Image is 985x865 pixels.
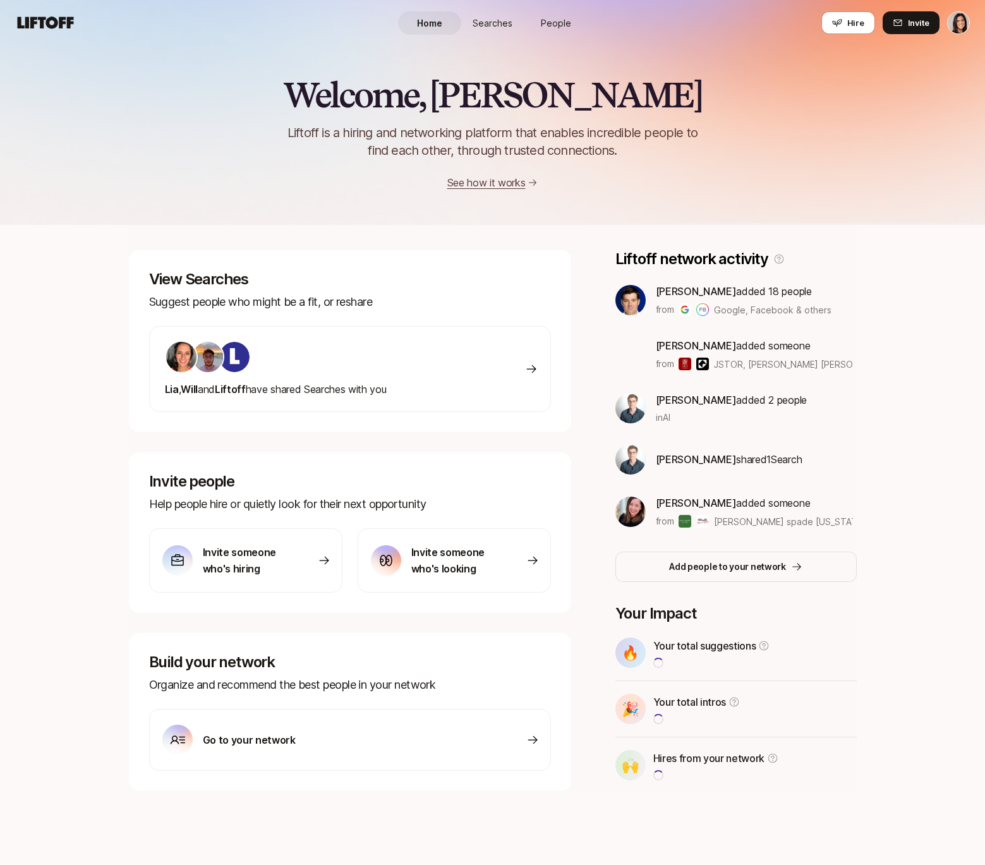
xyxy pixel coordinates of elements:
[215,383,246,396] span: Liftoff
[615,552,857,582] button: Add people to your network
[203,732,296,748] p: Go to your network
[656,392,807,408] p: added 2 people
[165,383,387,396] span: have shared Searches with you
[696,515,709,528] img: DVF (Diane von Furstenberg)
[149,293,551,311] p: Suggest people who might be a fit, or reshare
[615,605,857,622] p: Your Impact
[283,76,702,114] h2: Welcome, [PERSON_NAME]
[219,342,250,372] img: ACg8ocKIuO9-sklR2KvA8ZVJz4iZ_g9wtBiQREC3t8A94l4CTg=s160-c
[656,514,674,529] p: from
[656,302,674,317] p: from
[181,383,198,396] span: Will
[656,495,854,511] p: added someone
[653,750,765,766] p: Hires from your network
[198,383,215,396] span: and
[656,339,737,352] span: [PERSON_NAME]
[193,342,223,372] img: ACg8ocJgLS4_X9rs-p23w7LExaokyEoWgQo9BGx67dOfttGDosg=s160-c
[615,694,646,724] div: 🎉
[656,337,854,354] p: added someone
[714,358,853,371] span: JSTOR, [PERSON_NAME] [PERSON_NAME] & others
[541,16,571,30] span: People
[166,342,196,372] img: 490561b5_2133_45f3_8e39_178badb376a1.jpg
[149,653,551,671] p: Build your network
[203,544,291,577] p: Invite someone who's hiring
[679,515,691,528] img: kate spade new york
[821,11,875,34] button: Hire
[908,16,929,29] span: Invite
[653,638,756,654] p: Your total suggestions
[656,283,832,299] p: added 18 people
[847,16,864,29] span: Hire
[149,676,551,694] p: Organize and recommend the best people in your network
[656,356,674,372] p: from
[615,250,768,268] p: Liftoff network activity
[149,473,551,490] p: Invite people
[411,544,500,577] p: Invite someone who's looking
[656,394,737,406] span: [PERSON_NAME]
[398,11,461,35] a: Home
[447,176,526,189] a: See how it works
[679,358,691,370] img: JSTOR
[149,270,551,288] p: View Searches
[696,358,709,370] img: Kleiner Perkins
[615,444,646,475] img: a3ca87fc_4c5b_403e_b0f7_963eca0d7712.jfif
[165,383,179,396] span: Lia
[473,16,512,30] span: Searches
[653,694,727,710] p: Your total intros
[461,11,524,35] a: Searches
[696,303,709,316] img: Facebook
[948,12,969,33] img: Eleanor Morgan
[656,497,737,509] span: [PERSON_NAME]
[149,495,551,513] p: Help people hire or quietly look for their next opportunity
[656,411,670,424] span: in AI
[267,124,719,159] p: Liftoff is a hiring and networking platform that enables incredible people to find each other, th...
[714,303,831,317] span: Google, Facebook & others
[615,750,646,780] div: 🙌
[615,393,646,423] img: a3ca87fc_4c5b_403e_b0f7_963eca0d7712.jfif
[417,16,442,30] span: Home
[947,11,970,34] button: Eleanor Morgan
[656,285,737,298] span: [PERSON_NAME]
[679,303,691,316] img: Google
[179,383,181,396] span: ,
[615,638,646,668] div: 🔥
[615,285,646,315] img: ACg8ocID61EeImf-rSe600XU3FvR_PMxysu5FXBpP-R3D0pyaH3u7LjRgQ=s160-c
[656,453,737,466] span: [PERSON_NAME]
[524,11,588,35] a: People
[669,559,786,574] p: Add people to your network
[615,497,646,527] img: 76699c9a_e2d0_4f9b_82f1_915e64b332c2.jpg
[883,11,940,34] button: Invite
[656,451,802,468] p: shared 1 Search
